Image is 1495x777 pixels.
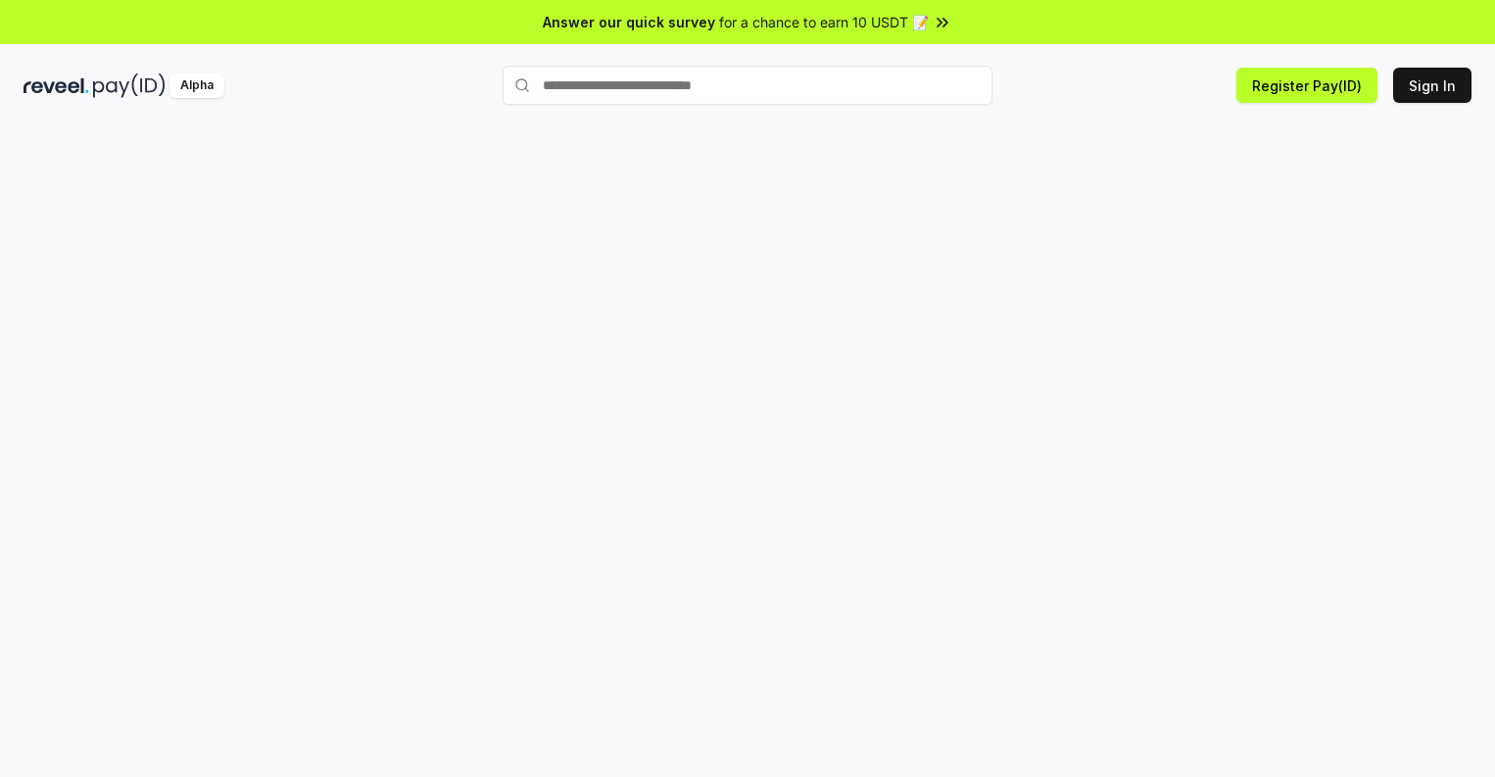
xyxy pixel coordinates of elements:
[93,73,166,98] img: pay_id
[24,73,89,98] img: reveel_dark
[169,73,224,98] div: Alpha
[543,12,715,32] span: Answer our quick survey
[1236,68,1377,103] button: Register Pay(ID)
[1393,68,1471,103] button: Sign In
[719,12,929,32] span: for a chance to earn 10 USDT 📝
